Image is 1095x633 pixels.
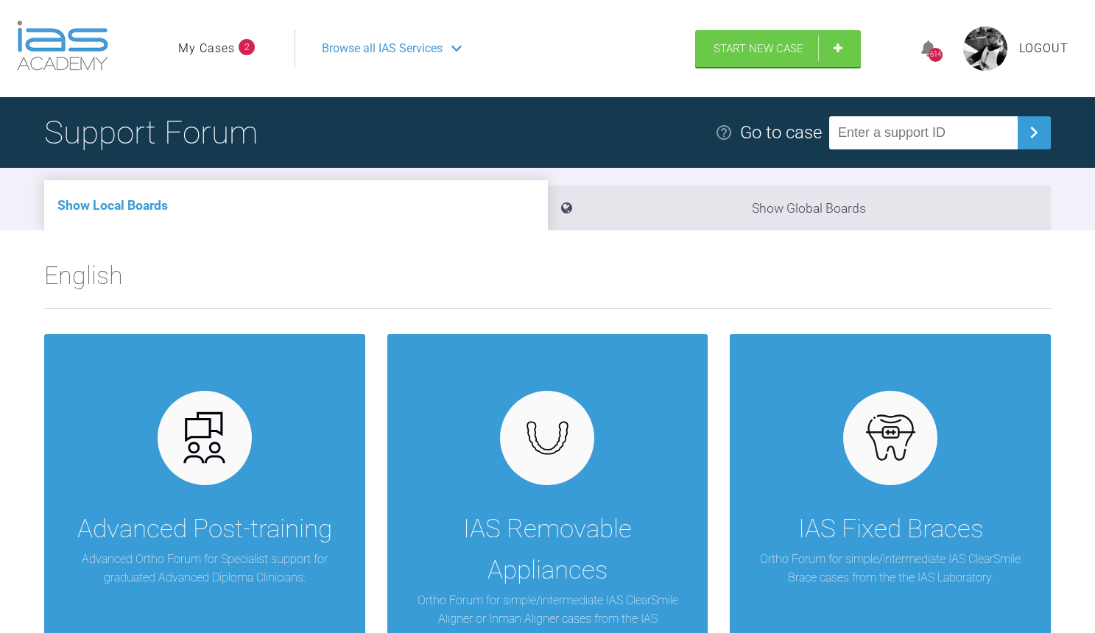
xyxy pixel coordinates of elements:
[714,42,803,55] span: Start New Case
[829,116,1018,149] input: Enter a support ID
[548,185,1052,230] li: Show Global Boards
[409,509,686,591] div: IAS Removable Appliances
[929,48,943,62] div: 614
[752,550,1029,587] p: Ortho Forum for simple/intermediate IAS ClearSmile Brace cases from the the IAS Laboratory.
[519,417,576,459] img: removables.927eaa4e.svg
[963,26,1007,71] img: profile.png
[695,30,861,67] a: Start New Case
[862,409,919,466] img: fixed.9f4e6236.svg
[239,39,255,55] span: 2
[715,124,733,141] img: help.e70b9f3d.svg
[77,509,332,550] div: Advanced Post-training
[178,39,235,58] a: My Cases
[44,180,548,230] li: Show Local Boards
[740,119,822,146] div: Go to case
[44,255,1051,308] h2: English
[322,39,443,58] span: Browse all IAS Services
[1019,39,1068,58] a: Logout
[176,409,233,466] img: advanced.73cea251.svg
[1022,121,1046,144] img: chevronRight.28bd32b0.svg
[66,550,343,587] p: Advanced Ortho Forum for Specialist support for graduated Advanced Diploma Clinicians.
[798,509,983,550] div: IAS Fixed Braces
[17,21,108,71] img: logo-light.3e3ef733.png
[44,107,258,158] h1: Support Forum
